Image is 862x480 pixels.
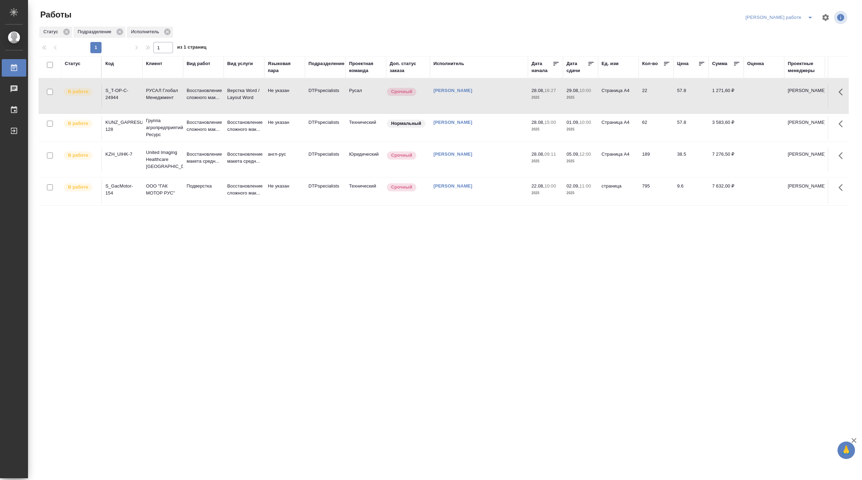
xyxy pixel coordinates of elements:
div: S_GacMotor-154 [105,183,139,197]
p: ООО "ГАК МОТОР РУС" [146,183,180,197]
td: Технический [346,179,386,204]
div: Исполнитель выполняет работу [63,119,98,128]
p: 02.09, [566,183,579,189]
button: 🙏 [837,442,855,459]
p: 01.09, [566,120,579,125]
div: Исполнитель [127,27,173,38]
p: 2025 [566,190,595,197]
p: 2025 [566,158,595,165]
p: United Imaging Healthcare [GEOGRAPHIC_DATA] [146,149,180,170]
div: Доп. статус заказа [390,60,426,74]
div: Цена [677,60,689,67]
div: Код [105,60,114,67]
td: [PERSON_NAME] [784,147,825,172]
p: Подверстка [187,183,220,190]
p: РУСАЛ Глобал Менеджмент [146,87,180,101]
td: 1 271,60 ₽ [709,84,744,108]
div: KUNZ_GAPRESURS-128 [105,119,139,133]
p: 10:00 [579,120,591,125]
a: [PERSON_NAME] [433,120,472,125]
p: 2025 [531,126,559,133]
td: [PERSON_NAME] [784,84,825,108]
td: DTPspecialists [305,179,346,204]
td: Не указан [264,84,305,108]
p: 15:00 [544,120,556,125]
span: Настроить таблицу [817,9,834,26]
span: 🙏 [840,443,852,458]
td: DTPspecialists [305,115,346,140]
p: Восстановление сложного мак... [187,119,220,133]
div: Языковая пара [268,60,301,74]
td: Юридический [346,147,386,172]
p: В работе [68,184,88,191]
p: 29.08, [566,88,579,93]
p: Подразделение [78,28,114,35]
td: [PERSON_NAME] [784,179,825,204]
p: 2025 [531,190,559,197]
td: Страница А4 [598,115,639,140]
a: [PERSON_NAME] [433,88,472,93]
td: Русал [346,84,386,108]
p: Верстка Word / Layout Word [227,87,261,101]
td: 62 [639,115,674,140]
p: Нормальный [391,120,421,127]
p: 09:11 [544,151,556,157]
td: 38.5 [674,147,709,172]
p: Статус [43,28,61,35]
p: 12:00 [579,151,591,157]
p: Исполнитель [131,28,161,35]
td: DTPspecialists [305,147,346,172]
td: 57.8 [674,84,709,108]
p: 28.08, [531,88,544,93]
div: Кол-во [642,60,658,67]
div: Исполнитель выполняет работу [63,151,98,160]
div: Вид услуги [227,60,253,67]
p: Срочный [391,88,412,95]
a: [PERSON_NAME] [433,183,472,189]
p: 11:00 [579,183,591,189]
p: В работе [68,88,88,95]
div: Статус [39,27,72,38]
td: [PERSON_NAME] [784,115,825,140]
div: Проектные менеджеры [788,60,821,74]
td: DTPspecialists [305,84,346,108]
span: Работы [39,9,71,20]
p: Восстановление сложного мак... [187,87,220,101]
p: В работе [68,120,88,127]
div: Дата начала [531,60,552,74]
div: Проектная команда [349,60,383,74]
p: 2025 [566,126,595,133]
td: 3 583,60 ₽ [709,115,744,140]
div: Сумма [712,60,727,67]
div: Подразделение [308,60,345,67]
div: Статус [65,60,81,67]
div: Исполнитель выполняет работу [63,87,98,97]
td: 22 [639,84,674,108]
button: Здесь прячутся важные кнопки [834,84,851,100]
div: Клиент [146,60,162,67]
button: Здесь прячутся важные кнопки [834,115,851,132]
p: Восстановление сложного мак... [227,119,261,133]
span: Посмотреть информацию [834,11,849,24]
p: 10:00 [579,88,591,93]
p: Срочный [391,152,412,159]
p: 28.08, [531,120,544,125]
td: 189 [639,147,674,172]
td: Не указан [264,179,305,204]
div: Ед. изм [602,60,619,67]
td: 7 276,50 ₽ [709,147,744,172]
td: страница [598,179,639,204]
div: S_T-OP-C-24944 [105,87,139,101]
p: В работе [68,152,88,159]
p: 05.09, [566,151,579,157]
td: Страница А4 [598,84,639,108]
a: [PERSON_NAME] [433,151,472,157]
p: 16:27 [544,88,556,93]
p: Группа агропредприятий Ресурс [146,117,180,138]
div: KZH_UIHK-7 [105,151,139,158]
p: 28.08, [531,151,544,157]
p: Срочный [391,184,412,191]
td: 9.6 [674,179,709,204]
td: Страница А4 [598,147,639,172]
p: 10:00 [544,183,556,189]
